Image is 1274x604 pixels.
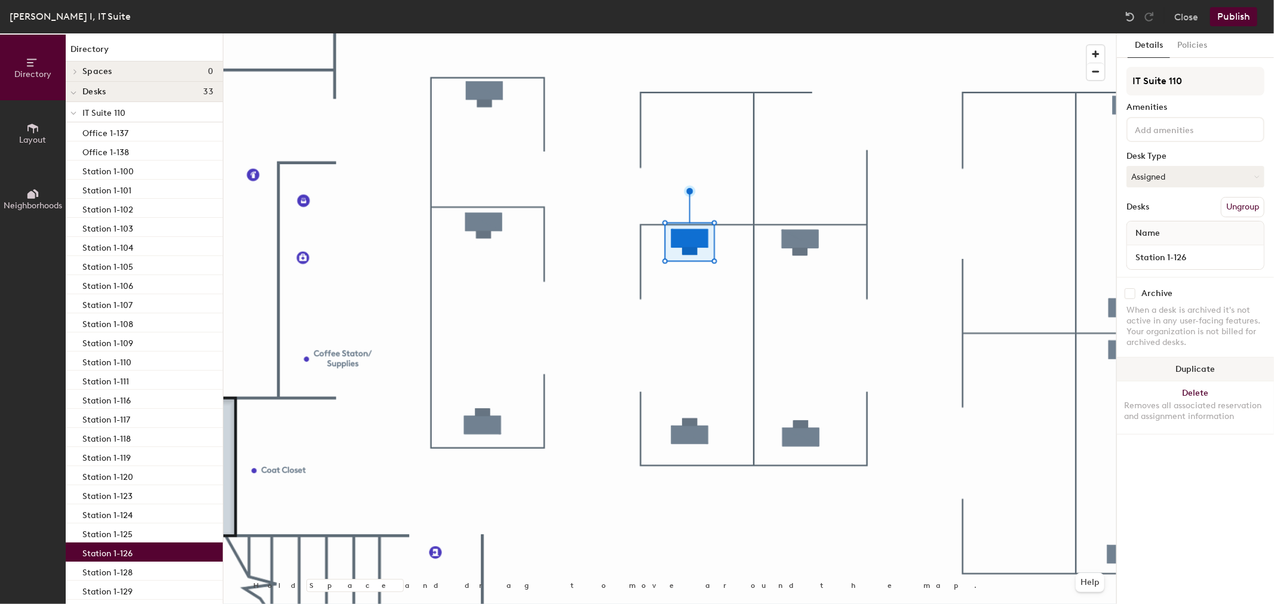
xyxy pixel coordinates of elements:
p: Station 1-101 [82,182,131,196]
p: Station 1-116 [82,392,131,406]
button: Publish [1210,7,1257,26]
p: Office 1-138 [82,144,129,158]
button: Help [1076,573,1104,592]
span: Spaces [82,67,112,76]
p: Station 1-109 [82,335,133,349]
p: Station 1-126 [82,545,133,559]
p: Station 1-103 [82,220,133,234]
p: Station 1-106 [82,278,133,291]
div: Archive [1141,289,1172,298]
p: Office 1-137 [82,125,128,138]
p: Station 1-118 [82,430,131,444]
div: Desk Type [1126,152,1264,161]
h1: Directory [66,43,223,61]
button: Ungroup [1221,197,1264,217]
span: IT Suite 110 [82,108,125,118]
p: Station 1-102 [82,201,133,215]
p: Station 1-100 [82,163,134,177]
div: Amenities [1126,103,1264,112]
p: Station 1-129 [82,583,133,597]
span: Neighborhoods [4,201,62,211]
span: 0 [208,67,213,76]
p: Station 1-108 [82,316,133,329]
p: Station 1-124 [82,507,133,520]
img: Undo [1124,11,1136,23]
p: Station 1-120 [82,469,133,482]
div: When a desk is archived it's not active in any user-facing features. Your organization is not bil... [1126,305,1264,348]
div: [PERSON_NAME] I, IT Suite [10,9,131,24]
p: Station 1-117 [82,411,130,425]
button: Duplicate [1117,358,1274,381]
button: Close [1174,7,1198,26]
button: DeleteRemoves all associated reservation and assignment information [1117,381,1274,434]
img: Redo [1143,11,1155,23]
p: Station 1-104 [82,239,133,253]
span: 33 [203,87,213,97]
div: Removes all associated reservation and assignment information [1124,400,1267,422]
button: Assigned [1126,166,1264,187]
p: Station 1-119 [82,449,131,463]
span: Desks [82,87,106,97]
p: Station 1-105 [82,258,133,272]
div: Desks [1126,202,1149,212]
p: Station 1-125 [82,526,133,540]
p: Station 1-111 [82,373,129,387]
span: Name [1129,223,1166,244]
input: Add amenities [1132,122,1240,136]
span: Layout [20,135,47,145]
p: Station 1-123 [82,488,133,501]
p: Station 1-128 [82,564,133,578]
p: Station 1-110 [82,354,131,368]
input: Unnamed desk [1129,249,1261,266]
span: Directory [14,69,51,79]
p: Station 1-107 [82,297,133,310]
button: Details [1128,33,1170,58]
button: Policies [1170,33,1214,58]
